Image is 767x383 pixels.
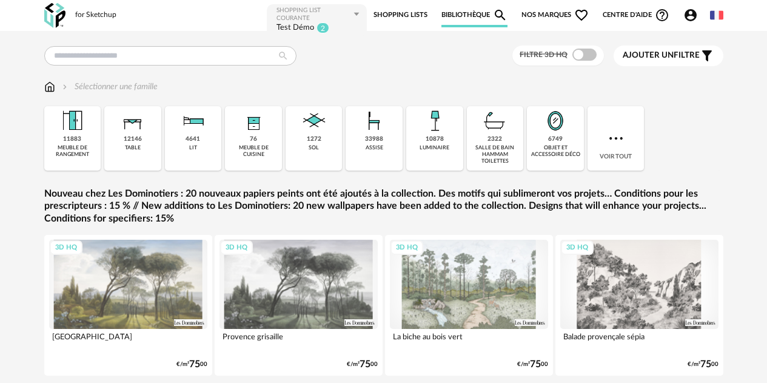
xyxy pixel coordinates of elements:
span: Centre d'aideHelp Circle Outline icon [603,8,670,22]
img: Meuble%20de%20rangement.png [58,106,87,135]
div: salle de bain hammam toilettes [471,144,520,165]
sup: 2 [317,22,329,33]
div: 6749 [548,135,563,143]
img: more.7b13dc1.svg [606,129,626,148]
div: meuble de cuisine [229,144,278,158]
button: Ajouter unfiltre Filter icon [614,46,723,66]
span: 75 [360,361,370,368]
div: €/m² 00 [347,361,378,368]
span: Help Circle Outline icon [655,8,669,22]
span: 75 [189,361,200,368]
img: svg+xml;base64,PHN2ZyB3aWR0aD0iMTYiIGhlaWdodD0iMTYiIHZpZXdCb3g9IjAgMCAxNiAxNiIgZmlsbD0ibm9uZSIgeG... [60,81,70,93]
div: 2322 [487,135,502,143]
a: Shopping Lists [373,3,427,27]
div: [GEOGRAPHIC_DATA] [49,329,207,353]
div: Shopping List courante [276,7,352,22]
img: fr [710,8,723,22]
div: table [125,144,141,151]
div: luminaire [420,144,449,151]
div: 1272 [307,135,321,143]
div: 3D HQ [50,240,82,256]
span: filtre [623,50,700,61]
img: Miroir.png [541,106,570,135]
img: Sol.png [300,106,329,135]
img: Luminaire.png [420,106,449,135]
img: Salle%20de%20bain.png [480,106,509,135]
span: Account Circle icon [683,8,698,22]
img: Table.png [118,106,147,135]
img: Assise.png [360,106,389,135]
a: 3D HQ Provence grisaille €/m²7500 [215,235,383,376]
div: Sélectionner une famille [60,81,158,93]
div: €/m² 00 [176,361,207,368]
div: 76 [250,135,257,143]
div: 10878 [426,135,444,143]
div: 3D HQ [390,240,423,256]
span: 75 [700,361,711,368]
span: Heart Outline icon [574,8,589,22]
span: Account Circle icon [683,8,703,22]
a: 3D HQ La biche au bois vert €/m²7500 [385,235,553,376]
div: Test Démo [276,22,314,34]
div: €/m² 00 [688,361,718,368]
div: 4641 [186,135,200,143]
div: 11883 [63,135,81,143]
span: Filtre 3D HQ [520,51,568,58]
div: objet et accessoire déco [531,144,580,158]
div: Balade provençale sépia [560,329,718,353]
img: OXP [44,3,65,28]
div: sol [309,144,319,151]
span: Magnify icon [493,8,507,22]
img: Literie.png [178,106,207,135]
div: 12146 [124,135,142,143]
a: 3D HQ [GEOGRAPHIC_DATA] €/m²7500 [44,235,212,376]
a: 3D HQ Balade provençale sépia €/m²7500 [555,235,723,376]
span: Nos marques [521,3,589,27]
span: Filter icon [700,49,714,63]
div: 3D HQ [561,240,594,256]
div: meuble de rangement [48,144,98,158]
a: Nouveau chez Les Dominotiers : 20 nouveaux papiers peints ont été ajoutés à la collection. Des mo... [44,188,723,225]
div: assise [366,144,383,151]
div: Voir tout [588,106,645,171]
div: La biche au bois vert [390,329,548,353]
div: lit [189,144,197,151]
span: 75 [530,361,541,368]
span: Ajouter un [623,51,674,59]
div: €/m² 00 [517,361,548,368]
a: BibliothèqueMagnify icon [441,3,508,27]
div: 33988 [365,135,383,143]
div: for Sketchup [75,10,116,20]
div: 3D HQ [220,240,253,256]
img: Rangement.png [239,106,268,135]
div: Provence grisaille [219,329,378,353]
img: svg+xml;base64,PHN2ZyB3aWR0aD0iMTYiIGhlaWdodD0iMTciIHZpZXdCb3g9IjAgMCAxNiAxNyIgZmlsbD0ibm9uZSIgeG... [44,81,55,93]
